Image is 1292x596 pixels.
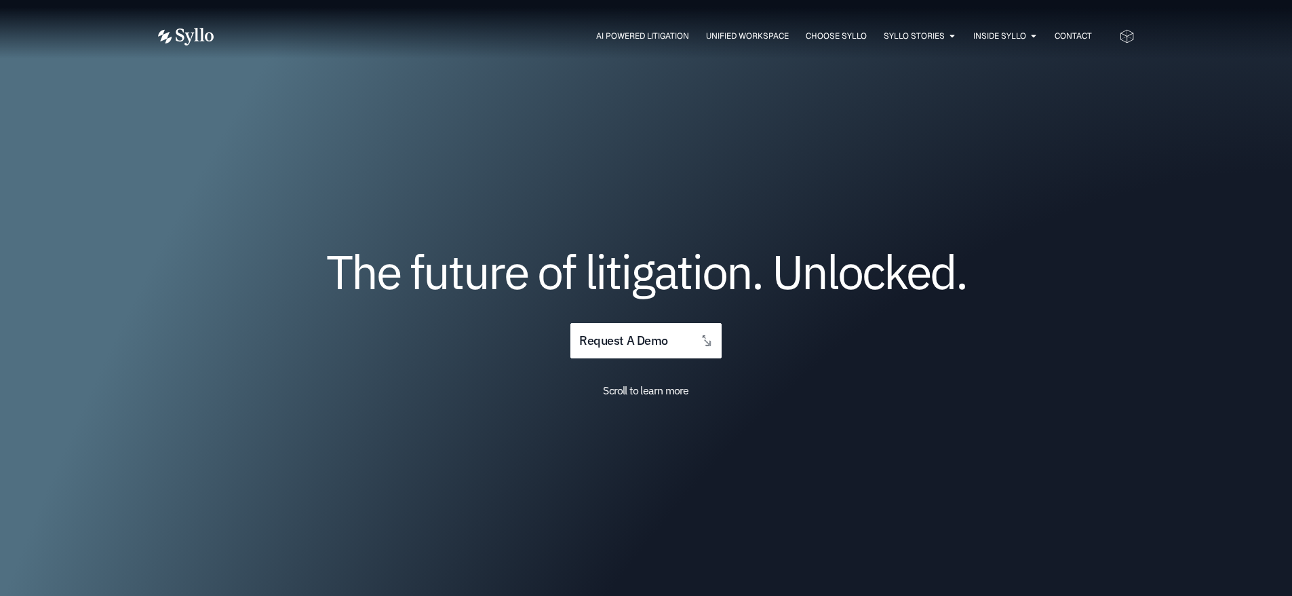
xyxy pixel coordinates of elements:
a: AI Powered Litigation [596,30,689,42]
span: request a demo [579,335,667,348]
a: Contact [1055,30,1092,42]
a: request a demo [570,323,721,359]
a: Choose Syllo [806,30,867,42]
div: Menu Toggle [241,30,1092,43]
a: Syllo Stories [884,30,945,42]
nav: Menu [241,30,1092,43]
a: Inside Syllo [973,30,1026,42]
h1: The future of litigation. Unlocked. [239,249,1053,294]
span: Scroll to learn more [603,384,688,397]
img: Vector [158,28,214,45]
a: Unified Workspace [706,30,789,42]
